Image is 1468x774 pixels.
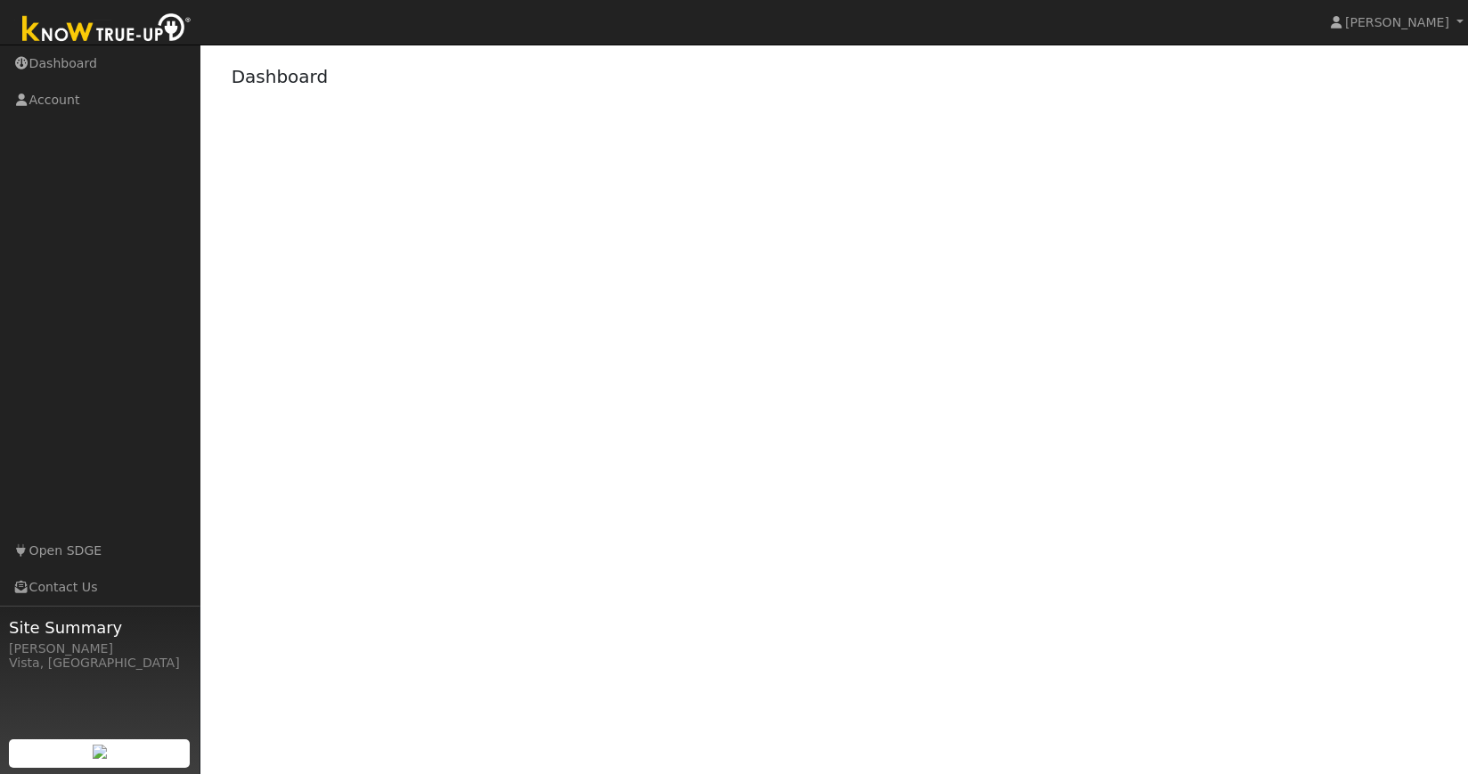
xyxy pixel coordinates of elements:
span: [PERSON_NAME] [1345,15,1449,29]
a: Dashboard [232,66,329,87]
img: Know True-Up [13,10,200,50]
div: Vista, [GEOGRAPHIC_DATA] [9,654,191,672]
img: retrieve [93,745,107,759]
span: Site Summary [9,615,191,640]
div: [PERSON_NAME] [9,640,191,658]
